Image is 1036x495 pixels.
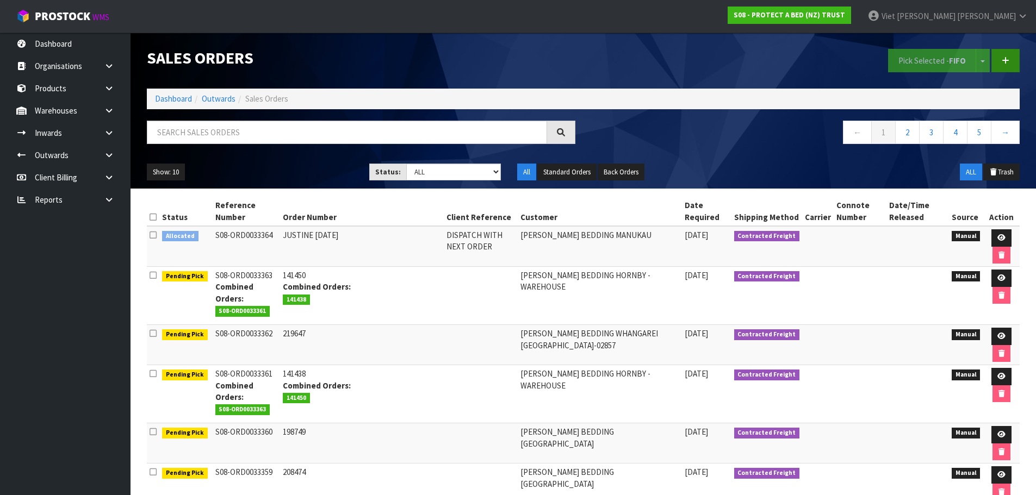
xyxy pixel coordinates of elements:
span: [DATE] [685,368,708,379]
span: 141450 [283,393,310,404]
td: [PERSON_NAME] BEDDING HORNBY -WAREHOUSE [518,365,681,423]
td: 141450 [280,267,444,325]
span: Manual [952,369,981,380]
td: 198749 [280,423,444,463]
span: Pending Pick [162,428,208,438]
a: Outwards [202,93,235,104]
th: Order Number [280,197,444,226]
strong: Combined Orders: [215,380,253,402]
span: [DATE] [685,230,708,240]
span: Pending Pick [162,468,208,479]
img: cube-alt.png [16,9,30,23]
span: [DATE] [685,427,708,437]
span: [DATE] [685,270,708,280]
strong: Status: [375,167,401,177]
a: 5 [967,121,991,144]
span: Contracted Freight [734,428,800,438]
span: [PERSON_NAME] [957,11,1016,21]
span: Contracted Freight [734,231,800,242]
button: Back Orders [598,164,644,181]
input: Search sales orders [147,121,547,144]
td: [PERSON_NAME] BEDDING [GEOGRAPHIC_DATA] [518,423,681,463]
button: Show: 10 [147,164,185,181]
a: 3 [919,121,944,144]
span: Manual [952,468,981,479]
small: WMS [92,12,109,22]
nav: Page navigation [592,121,1020,147]
strong: FIFO [949,55,966,66]
a: Dashboard [155,93,192,104]
span: Pending Pick [162,329,208,340]
th: Date Required [682,197,731,226]
a: 4 [943,121,967,144]
td: 141438 [280,365,444,423]
td: 219647 [280,325,444,365]
th: Action [983,197,1020,226]
button: ALL [960,164,982,181]
button: Pick Selected -FIFO [888,49,976,72]
strong: Combined Orders: [283,281,351,292]
span: Viet [PERSON_NAME] [882,11,956,21]
strong: Combined Orders: [283,380,351,391]
span: [DATE] [685,328,708,339]
span: Contracted Freight [734,271,800,282]
th: Reference Number [213,197,281,226]
td: [PERSON_NAME] BEDDING MANUKAU [518,226,681,267]
span: Manual [952,329,981,340]
a: → [991,121,1020,144]
td: JUSTINE [DATE] [280,226,444,267]
a: S08 - PROTECT A BED (NZ) TRUST [728,7,851,24]
th: Date/Time Released [886,197,948,226]
span: Allocated [162,231,198,242]
span: S08-ORD0033363 [215,404,270,415]
button: Trash [983,164,1020,181]
th: Source [949,197,983,226]
span: ProStock [35,9,90,23]
span: Pending Pick [162,271,208,282]
h1: Sales Orders [147,49,575,67]
th: Connote Number [834,197,886,226]
span: Manual [952,231,981,242]
a: 2 [895,121,920,144]
a: ← [843,121,872,144]
td: S08-ORD0033362 [213,325,281,365]
td: DISPATCH WITH NEXT ORDER [444,226,518,267]
th: Client Reference [444,197,518,226]
span: Manual [952,428,981,438]
button: Standard Orders [537,164,597,181]
th: Carrier [802,197,834,226]
span: Pending Pick [162,369,208,380]
strong: Combined Orders: [215,281,253,303]
td: [PERSON_NAME] BEDDING WHANGAREI [GEOGRAPHIC_DATA]-02857 [518,325,681,365]
span: 141438 [283,295,310,305]
span: S08-ORD0033361 [215,306,270,317]
a: 1 [871,121,896,144]
span: Manual [952,271,981,282]
button: All [517,164,536,181]
span: Contracted Freight [734,369,800,380]
span: Contracted Freight [734,329,800,340]
td: S08-ORD0033363 [213,267,281,325]
strong: S08 - PROTECT A BED (NZ) TRUST [734,10,845,20]
th: Shipping Method [731,197,803,226]
td: S08-ORD0033364 [213,226,281,267]
th: Customer [518,197,681,226]
td: S08-ORD0033361 [213,365,281,423]
th: Status [159,197,213,226]
span: Contracted Freight [734,468,800,479]
td: S08-ORD0033360 [213,423,281,463]
span: Sales Orders [245,93,288,104]
span: [DATE] [685,467,708,477]
td: [PERSON_NAME] BEDDING HORNBY -WAREHOUSE [518,267,681,325]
